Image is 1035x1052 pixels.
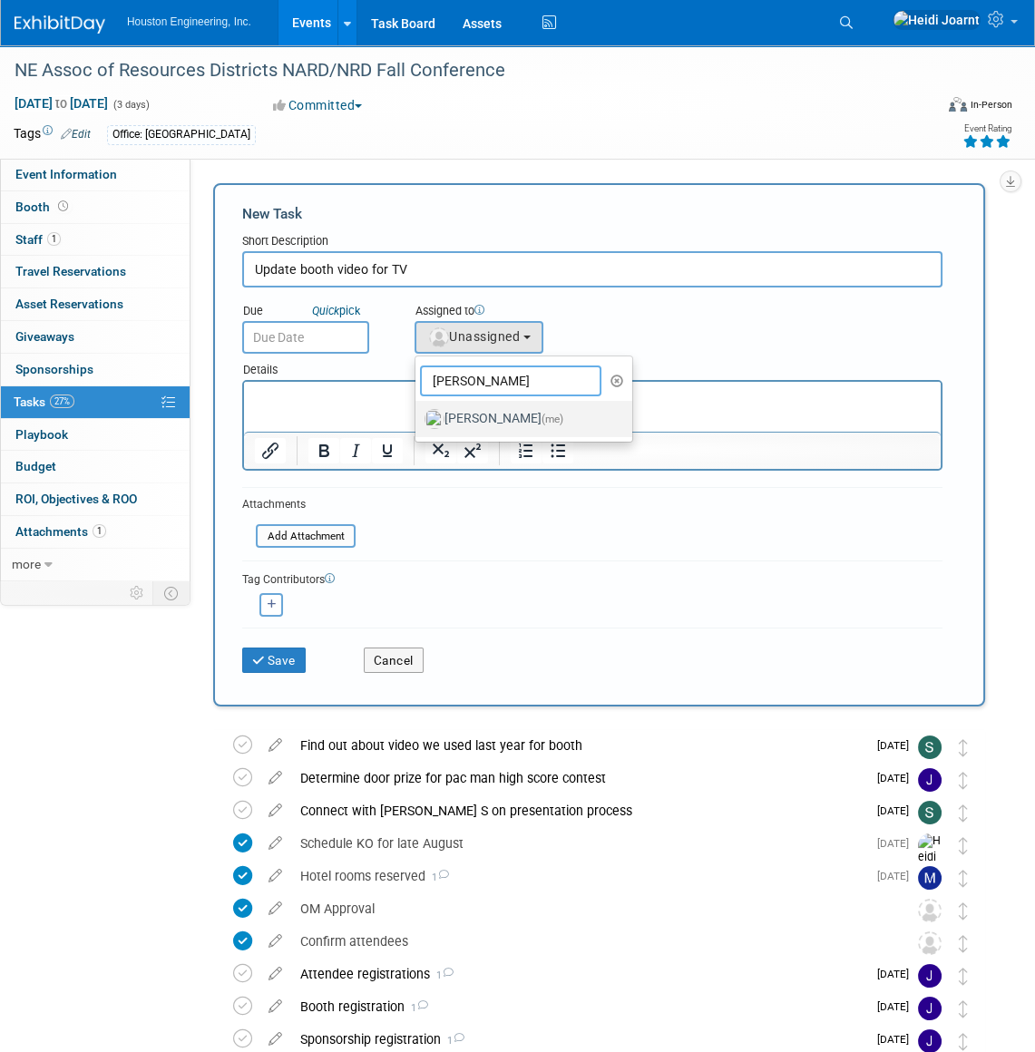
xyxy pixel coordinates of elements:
span: Booth not reserved yet [54,200,72,213]
i: Move task [959,935,968,952]
span: Playbook [15,427,68,442]
span: 1 [405,1002,428,1014]
a: edit [259,901,291,917]
span: [DATE] [877,870,918,882]
span: Travel Reservations [15,264,126,278]
i: Move task [959,739,968,756]
a: Budget [1,451,190,482]
span: [DATE] [877,772,918,784]
span: more [12,557,41,571]
div: Schedule KO for late August [291,828,866,859]
i: Move task [959,1000,968,1018]
iframe: Rich Text Area [244,382,941,432]
span: 27% [50,394,74,408]
a: Event Information [1,159,190,190]
i: Move task [959,837,968,854]
button: Save [242,648,306,673]
a: edit [259,998,291,1015]
div: Confirm attendees [291,926,882,957]
span: 1 [47,232,61,246]
a: edit [259,803,291,819]
td: Toggle Event Tabs [153,581,190,605]
span: Booth [15,200,72,214]
span: [DATE] [877,739,918,752]
button: Underline [372,438,403,463]
a: Tasks27% [1,386,190,418]
div: Attachments [242,497,356,512]
button: Superscript [457,438,488,463]
img: Unassigned [918,931,942,955]
span: 1 [441,1035,464,1047]
span: Sponsorships [15,362,93,376]
div: Due [242,303,387,321]
button: Italic [340,438,371,463]
i: Quick [312,304,339,317]
input: Name of task or a short description [242,251,942,287]
span: Asset Reservations [15,297,123,311]
button: Insert/edit link [255,438,286,463]
div: Tag Contributors [242,569,942,588]
i: Move task [959,968,968,985]
input: Due Date [242,321,369,354]
span: Unassigned [427,329,520,344]
div: Assigned to [415,303,570,321]
div: Details [242,354,942,380]
span: Staff [15,232,61,247]
button: Unassigned [415,321,543,354]
a: Travel Reservations [1,256,190,287]
div: In-Person [970,98,1012,112]
span: Giveaways [15,329,74,344]
button: Bullet list [542,438,573,463]
span: 1 [425,872,449,883]
div: Find out about video we used last year for booth [291,730,866,761]
a: Quickpick [308,303,364,318]
span: [DATE] [877,804,918,817]
img: Heidi Joarnt [893,10,981,30]
span: to [53,96,70,111]
i: Move task [959,804,968,822]
a: Attachments1 [1,516,190,548]
img: Sara Mechtenberg [918,735,942,759]
div: Determine door prize for pac man high score contest [291,763,866,794]
a: Giveaways [1,321,190,353]
div: Event Format [857,94,1012,122]
span: Tasks [14,394,74,409]
button: Bold [308,438,339,463]
div: NE Assoc of Resources Districts NARD/NRD Fall Conference [8,54,914,87]
input: Search [420,365,601,396]
i: Move task [959,772,968,789]
span: (3 days) [112,99,150,111]
span: [DATE] [DATE] [14,95,109,112]
span: Houston Engineering, Inc. [127,15,251,28]
td: Personalize Event Tab Strip [122,581,153,605]
a: Edit [61,128,91,141]
div: Attendee registrations [291,959,866,989]
img: Format-Inperson.png [949,97,967,112]
img: Jessica Lambrecht [918,997,942,1020]
span: [DATE] [877,1033,918,1046]
i: Move task [959,1033,968,1050]
span: ROI, Objectives & ROO [15,492,137,506]
div: Hotel rooms reserved [291,861,866,891]
span: 1 [93,524,106,538]
a: edit [259,966,291,982]
div: Short Description [242,233,942,251]
img: Jessica Lambrecht [918,964,942,988]
a: ROI, Objectives & ROO [1,483,190,515]
span: [DATE] [877,837,918,850]
i: Move task [959,870,968,887]
button: Numbered list [511,438,542,463]
a: edit [259,933,291,950]
td: Tags [14,124,91,145]
div: Booth registration [291,991,866,1022]
span: 1 [430,969,454,981]
span: [DATE] [877,1000,918,1013]
img: Jessica Lambrecht [918,768,942,792]
div: Office: [GEOGRAPHIC_DATA] [107,125,256,144]
div: Connect with [PERSON_NAME] S on presentation process [291,795,866,826]
label: [PERSON_NAME] [425,404,614,433]
span: Attachments [15,524,106,539]
div: OM Approval [291,893,882,924]
a: Sponsorships [1,354,190,385]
